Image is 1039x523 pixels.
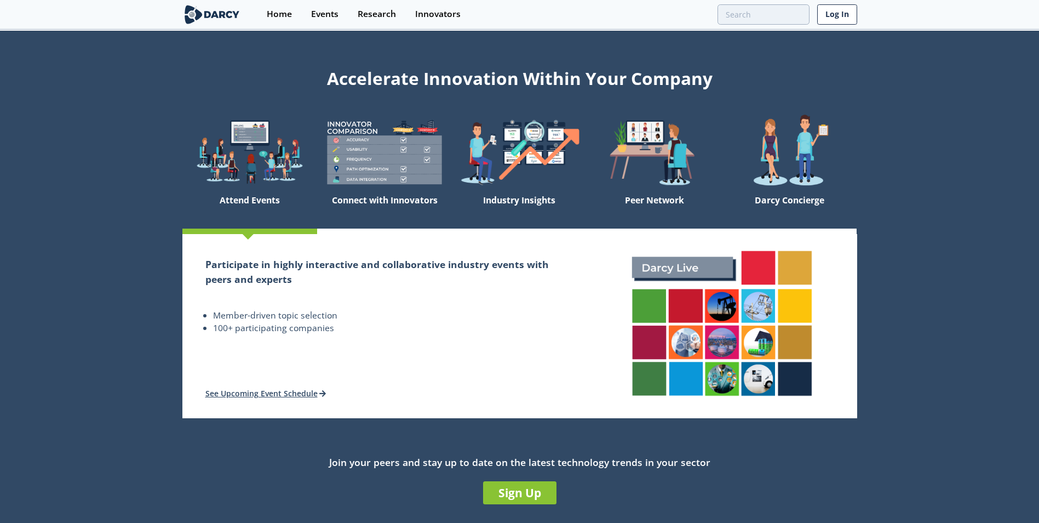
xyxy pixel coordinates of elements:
div: Attend Events [182,190,317,229]
div: Darcy Concierge [722,190,857,229]
div: Accelerate Innovation Within Your Company [182,61,857,91]
img: welcome-concierge-wide-20dccca83e9cbdbb601deee24fb8df72.png [722,114,857,190]
li: 100+ participating companies [213,322,564,335]
input: Advanced Search [717,4,810,25]
div: Events [311,10,338,19]
img: logo-wide.svg [182,5,242,24]
a: Log In [817,4,857,25]
div: Peer Network [587,190,722,229]
a: Sign Up [483,481,556,504]
div: Industry Insights [452,190,587,229]
div: Research [358,10,396,19]
a: See Upcoming Event Schedule [205,388,326,399]
h2: Participate in highly interactive and collaborative industry events with peers and experts [205,257,564,286]
img: welcome-compare-1b687586299da8f117b7ac84fd957760.png [317,114,452,190]
div: Home [267,10,292,19]
li: Member-driven topic selection [213,309,564,322]
img: welcome-explore-560578ff38cea7c86bcfe544b5e45342.png [182,114,317,190]
img: attend-events-831e21027d8dfeae142a4bc70e306247.png [621,240,823,408]
div: Innovators [415,10,461,19]
img: welcome-find-a12191a34a96034fcac36f4ff4d37733.png [452,114,587,190]
img: welcome-attend-b816887fc24c32c29d1763c6e0ddb6e6.png [587,114,722,190]
div: Connect with Innovators [317,190,452,229]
